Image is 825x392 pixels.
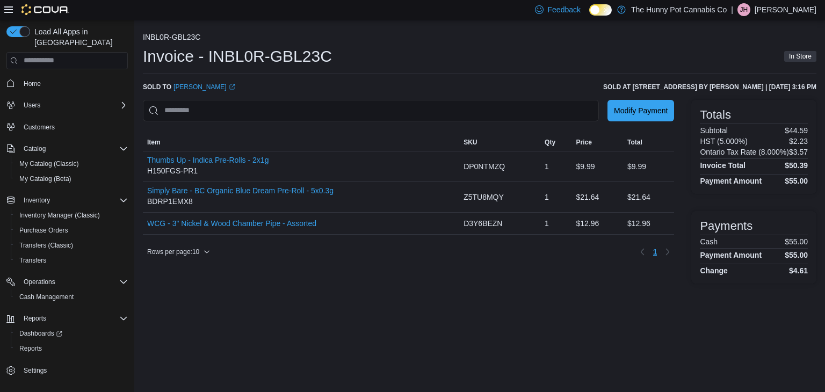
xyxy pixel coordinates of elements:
button: Purchase Orders [11,223,132,238]
span: Reports [15,342,128,355]
button: Rows per page:10 [143,245,214,258]
span: 1 [653,246,657,257]
span: Rows per page : 10 [147,248,199,256]
button: Reports [19,312,50,325]
span: My Catalog (Classic) [19,159,79,168]
button: Inventory Manager (Classic) [11,208,132,223]
p: $3.57 [789,148,808,156]
a: Reports [15,342,46,355]
span: Transfers (Classic) [15,239,128,252]
div: Sold to [143,83,235,91]
a: My Catalog (Beta) [15,172,76,185]
button: Simply Bare - BC Organic Blue Dream Pre-Roll - 5x0.3g [147,186,334,195]
h6: Cash [700,237,718,246]
span: Customers [19,120,128,134]
p: $2.23 [789,137,808,146]
span: In Store [789,52,812,61]
span: Dashboards [15,327,128,340]
span: Home [24,79,41,88]
button: Reports [2,311,132,326]
button: Next page [661,245,674,258]
button: Price [571,134,623,151]
p: [PERSON_NAME] [755,3,816,16]
a: Transfers (Classic) [15,239,77,252]
span: Modify Payment [614,105,668,116]
a: Purchase Orders [15,224,73,237]
ul: Pagination for table: MemoryTable from EuiInMemoryTable [649,243,662,260]
span: Settings [24,366,47,375]
p: $55.00 [785,237,808,246]
span: Load All Apps in [GEOGRAPHIC_DATA] [30,26,128,48]
span: Total [627,138,642,147]
nav: Pagination for table: MemoryTable from EuiInMemoryTable [636,243,675,260]
button: Settings [2,362,132,378]
span: Qty [545,138,555,147]
span: Transfers (Classic) [19,241,73,250]
button: Previous page [636,245,649,258]
a: [PERSON_NAME]External link [173,83,235,91]
p: | [731,3,733,16]
h4: Payment Amount [700,177,762,185]
nav: An example of EuiBreadcrumbs [143,33,816,43]
span: Transfers [19,256,46,265]
div: H150FGS-PR1 [147,156,269,177]
h6: HST (5.000%) [700,137,747,146]
span: Feedback [548,4,581,15]
a: Inventory Manager (Classic) [15,209,104,222]
p: The Hunny Pot Cannabis Co [631,3,727,16]
span: Dashboards [19,329,62,338]
span: Operations [24,278,55,286]
span: Customers [24,123,55,132]
h4: $4.61 [789,266,808,275]
button: Catalog [2,141,132,156]
div: 1 [540,213,571,234]
div: 1 [540,156,571,177]
a: Transfers [15,254,50,267]
span: My Catalog (Beta) [15,172,128,185]
button: WCG - 3" Nickel & Wood Chamber Pipe - Assorted [147,219,316,228]
svg: External link [229,84,235,90]
p: $44.59 [785,126,808,135]
a: My Catalog (Classic) [15,157,83,170]
div: $12.96 [623,213,675,234]
input: Dark Mode [589,4,612,16]
h6: Sold at [STREET_ADDRESS] by [PERSON_NAME] | [DATE] 3:16 PM [603,83,816,91]
button: Thumbs Up - Indica Pre-Rolls - 2x1g [147,156,269,164]
button: Inventory [2,193,132,208]
span: My Catalog (Beta) [19,175,71,183]
div: $21.64 [623,186,675,208]
button: Item [143,134,459,151]
div: $9.99 [623,156,675,177]
button: Operations [19,275,60,288]
span: Transfers [15,254,128,267]
span: Purchase Orders [15,224,128,237]
button: Page 1 of 1 [649,243,662,260]
span: Home [19,77,128,90]
button: Transfers (Classic) [11,238,132,253]
a: Settings [19,364,51,377]
button: SKU [459,134,540,151]
h1: Invoice - INBL0R-GBL23C [143,46,332,67]
h6: Ontario Tax Rate (8.000%) [700,148,789,156]
button: Cash Management [11,289,132,304]
button: Transfers [11,253,132,268]
button: Customers [2,119,132,135]
a: Cash Management [15,291,78,303]
span: Users [24,101,40,110]
div: $21.64 [571,186,623,208]
span: Inventory Manager (Classic) [15,209,128,222]
span: SKU [464,138,477,147]
button: Home [2,76,132,91]
div: Jason Harrison [737,3,750,16]
button: Users [2,98,132,113]
button: Total [623,134,675,151]
a: Home [19,77,45,90]
button: Qty [540,134,571,151]
button: Inventory [19,194,54,207]
span: Price [576,138,591,147]
span: JH [740,3,748,16]
span: Settings [19,364,128,377]
span: Catalog [19,142,128,155]
span: Purchase Orders [19,226,68,235]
